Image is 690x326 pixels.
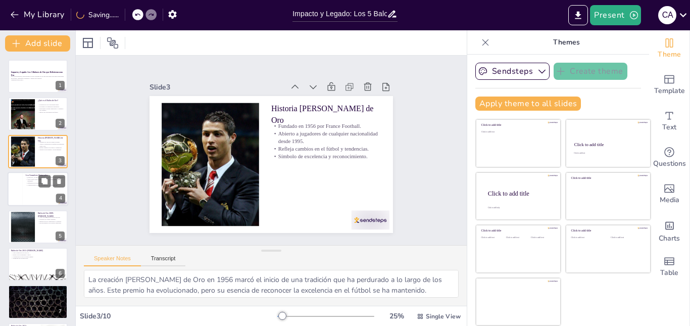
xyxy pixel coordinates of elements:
span: Template [654,85,685,97]
p: Impacto en el FC Barcelona y el deporte. [38,220,65,222]
p: [PERSON_NAME] y [PERSON_NAME] son los más reconocidos. [26,176,65,178]
p: Influencia en la percepción del fútbol. [26,182,65,184]
p: Abierto a jugadores de cualquier nacionalidad desde 1995. [272,130,382,156]
p: Símbolo de excelencia y reconocimiento. [38,149,65,151]
p: Historia [PERSON_NAME] de Oro [274,103,385,137]
div: 1 [56,81,65,90]
div: 5 [8,210,68,244]
span: Media [660,195,679,206]
div: 3 [56,156,65,165]
span: Position [107,37,119,49]
div: Click to add text [481,131,554,133]
div: Layout [80,35,96,51]
div: Add charts and graphs [649,212,689,249]
div: 4 [56,194,65,203]
div: Click to add text [481,237,504,239]
div: 6 [56,269,65,278]
button: Add slide [5,35,70,52]
p: Fundado en 1956 por France Football. [273,122,383,142]
div: 6 [8,248,68,281]
p: Contribución al éxito del Real Madrid. [11,256,65,258]
p: Balón de Oro 2009: [PERSON_NAME] [38,212,65,217]
div: Click to add body [488,206,552,208]
div: Saving...... [76,10,119,20]
div: Click to add title [571,229,644,232]
p: Refleja cambios en el fútbol y tendencias. [38,147,65,149]
p: En esta presentación, exploraremos los cinco Balones de Oro que han dejado una huella imborrable ... [11,76,65,79]
button: Create theme [554,63,627,80]
p: ¿Qué es el Balón de Oro? [38,99,65,102]
div: Click to add title [488,190,553,197]
div: 3 [8,135,68,168]
button: Sendsteps [475,63,550,80]
p: Reconocimiento de su talento individual. [38,222,65,224]
textarea: La creación [PERSON_NAME] de Oro en 1956 marcó el inicio de una tradición que ha perdurado a lo l... [84,270,459,298]
span: Single View [426,312,461,320]
div: Click to add text [531,237,554,239]
p: Abierto a jugadores de cualquier nacionalidad desde 1995. [38,143,65,147]
div: Get real-time input from your audience [649,139,689,176]
p: Balón de Oro 2018: [PERSON_NAME] [11,287,65,290]
p: Themes [494,30,639,55]
p: Contribuciones a la historia [PERSON_NAME] de Oro. [26,184,65,186]
p: Otros íconos como Cruyff y [PERSON_NAME] también han destacado. [26,178,65,182]
span: Charts [659,233,680,244]
div: Click to add text [571,237,603,239]
p: Los Ganadores Destacados [26,174,65,177]
div: 7 [8,285,68,318]
button: Apply theme to all slides [475,97,581,111]
span: Table [660,267,678,278]
p: Fundado en 1956 por France Football. [38,141,65,143]
span: Text [662,122,676,133]
div: Slide 3 [157,70,291,94]
button: Speaker Notes [84,255,141,266]
div: Click to add title [571,176,644,180]
div: Click to add text [506,237,529,239]
div: 5 [56,231,65,241]
div: 25 % [384,311,409,321]
p: Desempeño excepcional durante la temporada. [11,295,65,297]
div: C A [658,6,676,24]
div: Add text boxes [649,103,689,139]
p: Ganó su primer Balón de Oro en 2009. [38,216,65,218]
p: Generated with [URL] [11,79,65,81]
p: Influye en la percepción del fútbol. [38,111,65,113]
button: Transcript [141,255,186,266]
span: Theme [658,49,681,60]
p: Testimonio de su dedicación. [11,258,65,260]
div: Slide 3 / 10 [80,311,277,321]
input: Insert title [292,7,387,21]
div: 4 [8,172,68,206]
p: Importancia de todos los jugadores en el fútbol. [11,293,65,295]
p: Destacó por su habilidad y logros. [11,254,65,256]
div: Add ready made slides [649,67,689,103]
button: My Library [8,7,69,23]
div: 2 [56,119,65,128]
div: Add images, graphics, shapes or video [649,176,689,212]
div: 1 [8,60,68,93]
button: Present [590,5,640,25]
div: Click to add title [481,229,554,232]
p: Representa el talento individual y el impacto en el equipo. [38,107,65,111]
div: Add a table [649,249,689,285]
div: Click to add text [611,237,643,239]
p: Dominio en el fútbol mundial. [38,218,65,220]
div: Click to add text [574,152,641,154]
button: C A [658,5,676,25]
p: Refleja cambios en el fútbol y tendencias. [271,145,381,164]
p: Historia [PERSON_NAME] de Oro [38,136,65,142]
button: Delete Slide [53,175,65,188]
p: Rompió la hegemonía [PERSON_NAME] y [PERSON_NAME]. [11,290,65,292]
span: Questions [653,158,686,169]
div: Change the overall theme [649,30,689,67]
div: 7 [56,307,65,316]
button: Duplicate Slide [38,175,51,188]
button: Export to PowerPoint [568,5,588,25]
p: Símbolo de excelencia y reconocimiento. [270,153,380,172]
div: Click to add title [574,142,642,147]
strong: Impacto y Legado: Los 5 Balones de Oro que Definieron una Era [11,71,63,76]
div: Click to add title [481,123,554,127]
p: Balón de Oro 2013: [PERSON_NAME] [11,249,65,252]
p: Primer mediocampista en ganar el premio en más de una década. [11,292,65,294]
p: El premio es considerado prestigioso. [38,106,65,108]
